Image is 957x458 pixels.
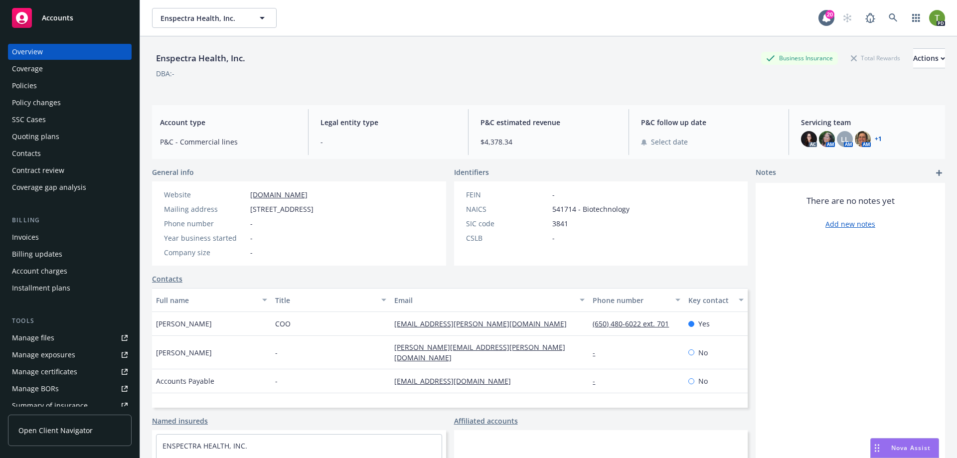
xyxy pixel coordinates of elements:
[8,316,132,326] div: Tools
[160,117,296,128] span: Account type
[8,280,132,296] a: Installment plans
[688,295,733,305] div: Key contact
[162,441,247,451] a: ENSPECTRA HEALTH, INC.
[18,425,93,436] span: Open Client Navigator
[8,381,132,397] a: Manage BORs
[12,112,46,128] div: SSC Cases
[589,288,684,312] button: Phone number
[152,8,277,28] button: Enspectra Health, Inc.
[12,364,77,380] div: Manage certificates
[552,218,568,229] span: 3841
[164,218,246,229] div: Phone number
[8,330,132,346] a: Manage files
[698,318,710,329] span: Yes
[156,68,174,79] div: DBA: -
[8,61,132,77] a: Coverage
[12,129,59,145] div: Quoting plans
[160,13,247,23] span: Enspectra Health, Inc.
[164,189,246,200] div: Website
[275,318,291,329] span: COO
[466,204,548,214] div: NAICS
[275,295,375,305] div: Title
[12,229,39,245] div: Invoices
[552,189,555,200] span: -
[275,376,278,386] span: -
[8,112,132,128] a: SSC Cases
[806,195,895,207] span: There are no notes yet
[825,10,834,19] div: 20
[12,61,43,77] div: Coverage
[913,48,945,68] button: Actions
[8,263,132,279] a: Account charges
[250,233,253,243] span: -
[552,204,630,214] span: 541714 - Biotechnology
[913,49,945,68] div: Actions
[156,318,212,329] span: [PERSON_NAME]
[8,398,132,414] a: Summary of insurance
[12,78,37,94] div: Policies
[394,342,565,362] a: [PERSON_NAME][EMAIL_ADDRESS][PERSON_NAME][DOMAIN_NAME]
[250,218,253,229] span: -
[390,288,589,312] button: Email
[164,247,246,258] div: Company size
[8,146,132,161] a: Contacts
[860,8,880,28] a: Report a Bug
[12,280,70,296] div: Installment plans
[466,218,548,229] div: SIC code
[8,78,132,94] a: Policies
[929,10,945,26] img: photo
[454,167,489,177] span: Identifiers
[8,44,132,60] a: Overview
[164,204,246,214] div: Mailing address
[552,233,555,243] span: -
[12,246,62,262] div: Billing updates
[250,190,308,199] a: [DOMAIN_NAME]
[394,319,575,328] a: [EMAIL_ADDRESS][PERSON_NAME][DOMAIN_NAME]
[8,229,132,245] a: Invoices
[152,52,249,65] div: Enspectra Health, Inc.
[12,347,75,363] div: Manage exposures
[841,134,849,145] span: LL
[906,8,926,28] a: Switch app
[164,233,246,243] div: Year business started
[756,167,776,179] span: Notes
[825,219,875,229] a: Add new notes
[156,295,256,305] div: Full name
[684,288,748,312] button: Key contact
[12,398,88,414] div: Summary of insurance
[8,347,132,363] a: Manage exposures
[8,95,132,111] a: Policy changes
[593,319,677,328] a: (650) 480-6022 ext. 701
[8,4,132,32] a: Accounts
[454,416,518,426] a: Affiliated accounts
[593,348,603,357] a: -
[156,347,212,358] span: [PERSON_NAME]
[846,52,905,64] div: Total Rewards
[8,129,132,145] a: Quoting plans
[641,117,777,128] span: P&C follow up date
[480,117,617,128] span: P&C estimated revenue
[12,44,43,60] div: Overview
[152,416,208,426] a: Named insureds
[698,347,708,358] span: No
[8,364,132,380] a: Manage certificates
[855,131,871,147] img: photo
[394,295,574,305] div: Email
[8,179,132,195] a: Coverage gap analysis
[8,162,132,178] a: Contract review
[466,189,548,200] div: FEIN
[870,438,939,458] button: Nova Assist
[275,347,278,358] span: -
[871,439,883,458] div: Drag to move
[12,162,64,178] div: Contract review
[42,14,73,22] span: Accounts
[593,376,603,386] a: -
[883,8,903,28] a: Search
[466,233,548,243] div: CSLB
[651,137,688,147] span: Select date
[837,8,857,28] a: Start snowing
[891,444,931,452] span: Nova Assist
[12,146,41,161] div: Contacts
[156,376,214,386] span: Accounts Payable
[152,167,194,177] span: General info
